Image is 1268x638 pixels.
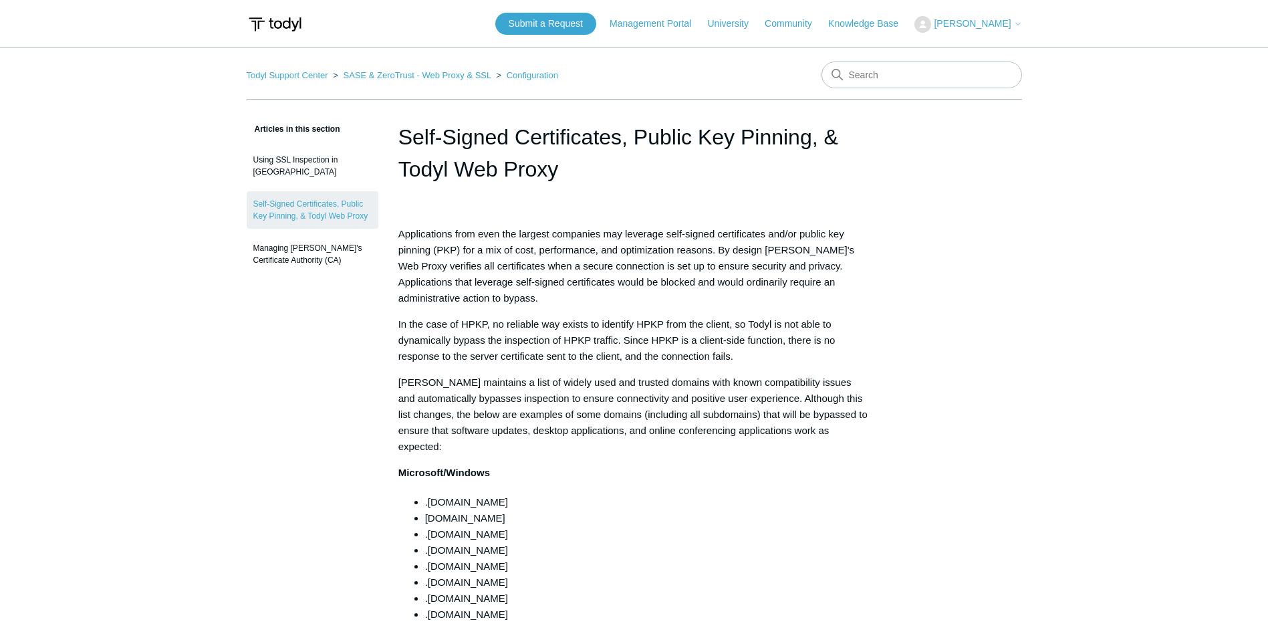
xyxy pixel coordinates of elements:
[398,318,836,362] span: In the case of HPKP, no reliable way exists to identify HPKP from the client, so Todyl is not abl...
[495,13,596,35] a: Submit a Request
[425,544,508,556] span: .[DOMAIN_NAME]
[610,17,705,31] a: Management Portal
[330,70,493,80] li: SASE & ZeroTrust - Web Proxy & SSL
[247,124,340,134] span: Articles in this section
[828,17,912,31] a: Knowledge Base
[765,17,826,31] a: Community
[493,70,558,80] li: Configuration
[398,377,868,452] span: [PERSON_NAME] maintains a list of widely used and trusted domains with known compatibility issues...
[425,593,508,604] span: .[DOMAIN_NAME]
[343,70,491,80] a: SASE & ZeroTrust - Web Proxy & SSL
[425,560,508,572] span: .[DOMAIN_NAME]
[425,576,508,588] span: .[DOMAIN_NAME]
[507,70,558,80] a: Configuration
[398,228,854,304] span: Applications from even the largest companies may leverage self-signed certificates and/or public ...
[821,62,1022,88] input: Search
[247,12,303,37] img: Todyl Support Center Help Center home page
[247,191,378,229] a: Self-Signed Certificates, Public Key Pinning, & Todyl Web Proxy
[425,609,508,620] span: .[DOMAIN_NAME]
[934,18,1011,29] span: [PERSON_NAME]
[247,235,378,273] a: Managing [PERSON_NAME]'s Certificate Authority (CA)
[425,496,508,508] span: .[DOMAIN_NAME]
[398,467,490,478] span: Microsoft/Windows
[247,147,378,185] a: Using SSL Inspection in [GEOGRAPHIC_DATA]
[425,512,505,524] span: [DOMAIN_NAME]
[247,70,331,80] li: Todyl Support Center
[398,121,870,185] h1: Self-Signed Certificates, Public Key Pinning, & Todyl Web Proxy
[707,17,761,31] a: University
[914,16,1021,33] button: [PERSON_NAME]
[247,70,328,80] a: Todyl Support Center
[425,528,508,540] span: .[DOMAIN_NAME]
